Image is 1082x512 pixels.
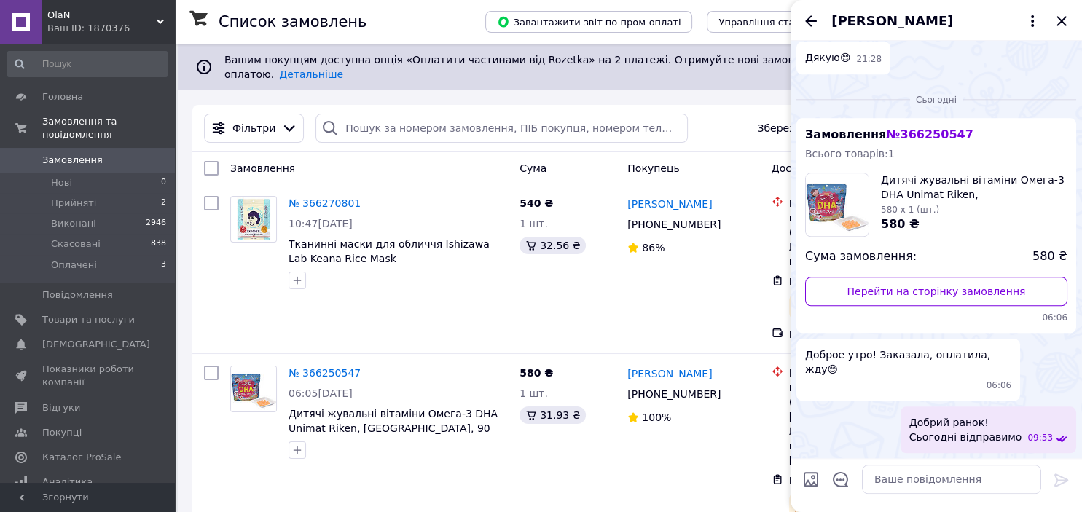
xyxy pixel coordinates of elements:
span: Виконані [51,217,96,230]
span: Аналітика [42,476,93,489]
span: Замовлення [230,162,295,174]
span: Прийняті [51,197,96,210]
span: № 366250547 [886,127,973,141]
span: Замовлення [42,154,103,167]
span: 06:06 12.10.2025 [805,312,1067,324]
span: Покупці [42,426,82,439]
span: Показники роботи компанії [42,363,135,389]
span: 2 [161,197,166,210]
div: На шляху до одержувача [789,292,933,321]
span: Замовлення [805,127,973,141]
span: Нові [51,176,72,189]
span: 0 [161,176,166,189]
span: 580 ₴ [520,367,553,379]
span: Каталог ProSale [42,451,121,464]
span: 2946 [146,217,166,230]
span: Сума замовлення: [805,248,917,265]
span: 1 шт. [520,218,548,229]
a: № 366250547 [289,367,361,379]
span: Управління статусами [718,17,830,28]
a: Дитячі жувальні вітаміни Омега-3 DHA Unimat Riken, [GEOGRAPHIC_DATA], 90 шт. [289,408,498,449]
span: 100% [642,411,671,423]
button: Закрити [1053,12,1070,30]
span: Скасовані [51,237,101,251]
span: Товари та послуги [42,313,135,326]
span: Завантажити звіт по пром-оплаті [497,15,681,28]
div: 32.56 ₴ [520,237,586,254]
div: Післяплата [789,327,933,342]
button: [PERSON_NAME] [831,12,1041,31]
span: Дякую😊 [805,50,850,66]
a: Детальніше [279,68,343,80]
button: Управління статусами [707,11,842,33]
img: Фото товару [231,366,276,411]
span: Покупець [627,162,679,174]
a: Фото товару [230,196,277,243]
span: Фільтри [232,121,275,135]
span: 21:28 23.09.2025 [856,53,882,66]
span: Повідомлення [42,288,113,302]
span: Доставка та оплата [772,162,879,174]
span: ЕН: 20 4512 6906 8356 [789,276,911,288]
span: 06:05[DATE] [289,387,353,399]
div: Нова Пошта [789,196,933,210]
input: Пошук [7,51,168,77]
a: [PERSON_NAME] [627,197,712,211]
span: 838 [151,237,166,251]
a: Фото товару [230,366,277,412]
div: [PHONE_NUMBER] [624,214,724,235]
span: 540 ₴ [520,197,553,209]
span: 06:06 12.10.2025 [987,379,1012,392]
span: Вашим покупцям доступна опція «Оплатити частинами від Rozetka» на 2 платежі. Отримуйте нові замов... [224,54,1030,80]
span: 1 шт. [520,387,548,399]
div: Нова Пошта [789,366,933,380]
img: Фото товару [237,197,271,242]
button: Завантажити звіт по пром-оплаті [485,11,692,33]
span: 580 ₴ [881,217,920,231]
span: [PERSON_NAME] [831,12,953,31]
span: 580 x 1 (шт.) [881,205,939,215]
span: Доброе утро! Заказала, оплатила, жду😊 [805,347,1011,377]
span: Сьогодні [910,94,963,106]
img: 3015811459_w160_h160_dityachi-zhuvalni-vitamini.jpg [806,173,869,236]
a: Тканинні маски для обличчя Ishizawa Lab Keana Rice Mask [289,238,490,264]
span: Добрий ранок! Сьогодні відправимо [909,415,1022,444]
span: Дитячі жувальні вітаміни Омега-3 DHA Unimat Riken, [GEOGRAPHIC_DATA], 90 шт. [881,173,1067,202]
span: Головна [42,90,83,103]
span: Відгуки [42,401,80,414]
div: м. [GEOGRAPHIC_DATA] ([GEOGRAPHIC_DATA], [GEOGRAPHIC_DATA].), №45 (до 30 кг на одне місце): вул. ... [789,380,933,468]
div: м. [GEOGRAPHIC_DATA] ([GEOGRAPHIC_DATA].), №211 (до 30 кг на одне місце): вул. Полярна, 8-Е [789,210,933,269]
span: 3 [161,259,166,272]
a: [PERSON_NAME] [627,366,712,381]
div: [PHONE_NUMBER] [624,384,724,404]
span: Всього товарів: 1 [805,148,895,159]
button: Відкрити шаблони відповідей [831,470,850,489]
a: № 366270801 [289,197,361,209]
div: 12.10.2025 [796,92,1076,106]
button: Назад [802,12,820,30]
span: [DEMOGRAPHIC_DATA] [42,338,150,351]
span: OlaN [47,9,157,22]
span: Збережені фільтри: [757,121,863,135]
span: ЕН: 20 4512 6905 0745 [789,475,911,487]
span: 86% [642,242,665,253]
h1: Список замовлень [219,13,366,31]
div: Ваш ID: 1870376 [47,22,175,35]
span: Оплачені [51,259,97,272]
span: 580 ₴ [1032,248,1067,265]
a: Перейти на сторінку замовлення [805,277,1067,306]
span: Cума [520,162,546,174]
span: Замовлення та повідомлення [42,115,175,141]
span: 10:47[DATE] [289,218,353,229]
span: 09:53 12.10.2025 [1027,432,1053,444]
input: Пошук за номером замовлення, ПІБ покупця, номером телефону, Email, номером накладної [315,114,688,143]
div: 31.93 ₴ [520,406,586,424]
